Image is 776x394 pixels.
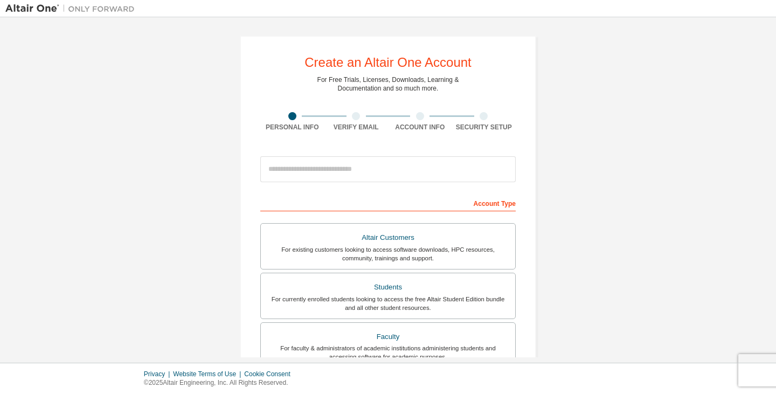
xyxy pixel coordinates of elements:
[267,329,509,344] div: Faculty
[144,370,173,378] div: Privacy
[267,295,509,312] div: For currently enrolled students looking to access the free Altair Student Edition bundle and all ...
[304,56,472,69] div: Create an Altair One Account
[173,370,244,378] div: Website Terms of Use
[267,230,509,245] div: Altair Customers
[260,194,516,211] div: Account Type
[260,123,324,132] div: Personal Info
[324,123,389,132] div: Verify Email
[144,378,297,388] p: © 2025 Altair Engineering, Inc. All Rights Reserved.
[388,123,452,132] div: Account Info
[452,123,516,132] div: Security Setup
[267,280,509,295] div: Students
[267,245,509,262] div: For existing customers looking to access software downloads, HPC resources, community, trainings ...
[244,370,296,378] div: Cookie Consent
[317,75,459,93] div: For Free Trials, Licenses, Downloads, Learning & Documentation and so much more.
[267,344,509,361] div: For faculty & administrators of academic institutions administering students and accessing softwa...
[5,3,140,14] img: Altair One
